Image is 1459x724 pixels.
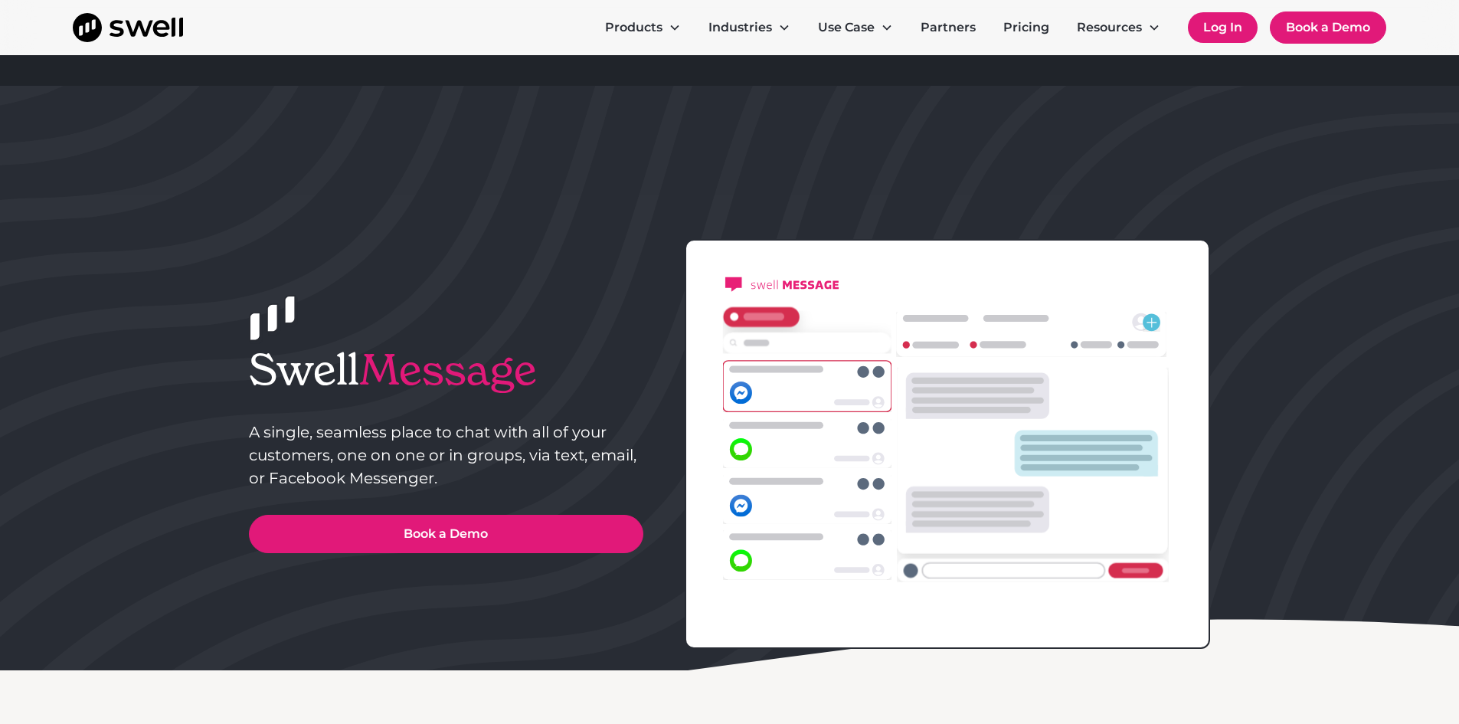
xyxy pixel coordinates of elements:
[1188,12,1258,43] a: Log In
[249,344,643,395] h1: Swell
[593,12,693,43] div: Products
[818,18,875,37] div: Use Case
[73,13,183,42] a: home
[1270,11,1386,44] a: Book a Demo
[249,515,643,553] a: Book a Demo
[696,12,803,43] div: Industries
[359,342,537,397] span: Message
[249,421,643,490] p: A single, seamless place to chat with all of your customers, one on one or in groups, via text, e...
[806,12,905,43] div: Use Case
[1077,18,1142,37] div: Resources
[708,18,772,37] div: Industries
[605,18,662,37] div: Products
[1065,12,1173,43] div: Resources
[908,12,988,43] a: Partners
[991,12,1062,43] a: Pricing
